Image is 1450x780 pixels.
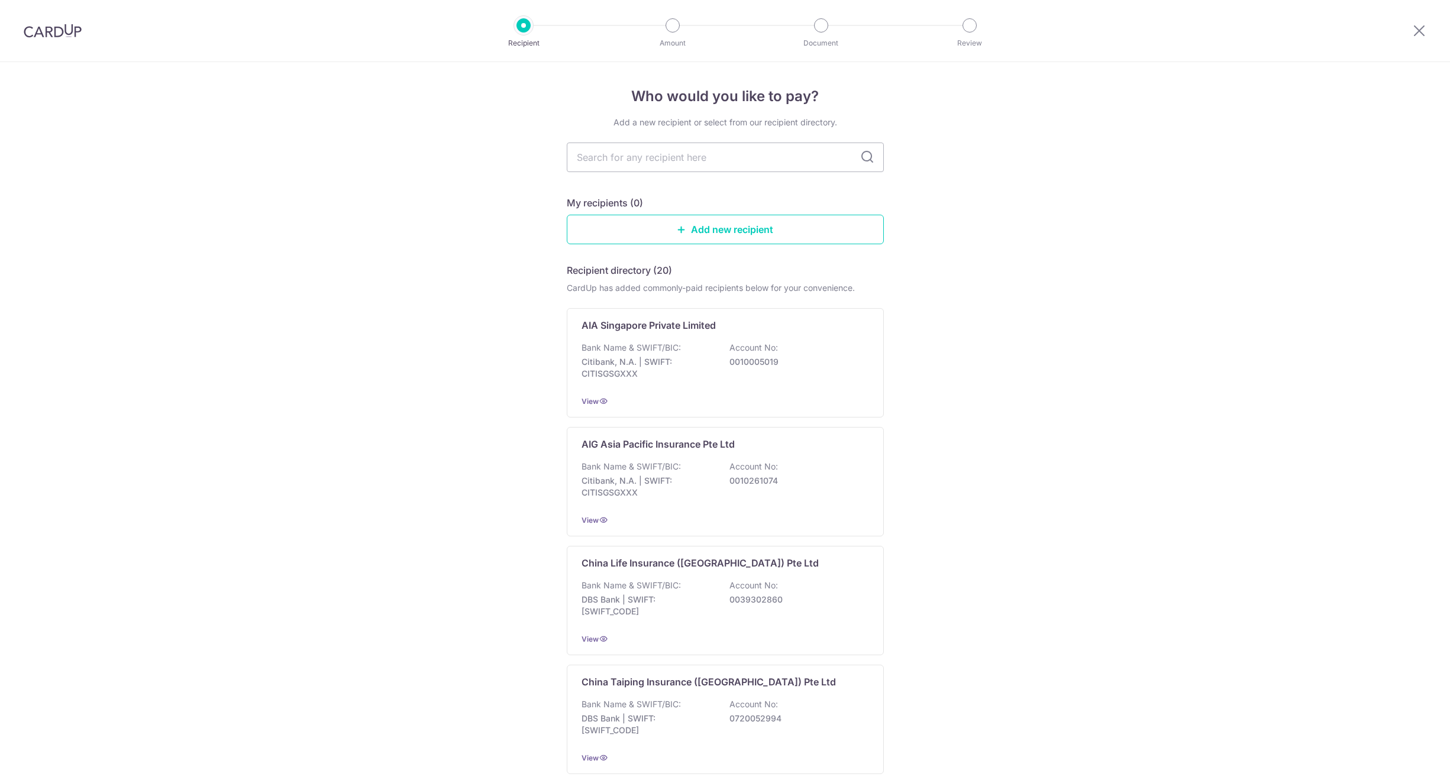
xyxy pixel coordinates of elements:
[729,713,862,724] p: 0720052994
[926,37,1013,49] p: Review
[729,461,778,472] p: Account No:
[567,196,643,210] h5: My recipients (0)
[582,475,714,499] p: Citibank, N.A. | SWIFT: CITISGSGXXX
[567,86,884,107] h4: Who would you like to pay?
[582,675,836,689] p: China Taiping Insurance ([GEOGRAPHIC_DATA]) Pte Ltd
[729,356,862,368] p: 0010005019
[582,635,599,643] a: View
[582,594,714,617] p: DBS Bank | SWIFT: [SWIFT_CODE]
[729,594,862,606] p: 0039302860
[582,753,599,762] a: View
[729,698,778,710] p: Account No:
[582,516,599,525] a: View
[567,116,884,128] div: Add a new recipient or select from our recipient directory.
[582,342,681,354] p: Bank Name & SWIFT/BIC:
[24,24,82,38] img: CardUp
[582,556,819,570] p: China Life Insurance ([GEOGRAPHIC_DATA]) Pte Ltd
[582,698,681,710] p: Bank Name & SWIFT/BIC:
[582,713,714,736] p: DBS Bank | SWIFT: [SWIFT_CODE]
[567,215,884,244] a: Add new recipient
[582,397,599,406] a: View
[567,263,672,277] h5: Recipient directory (20)
[729,580,778,591] p: Account No:
[582,318,716,332] p: AIA Singapore Private Limited
[582,461,681,472] p: Bank Name & SWIFT/BIC:
[729,342,778,354] p: Account No:
[729,475,862,487] p: 0010261074
[480,37,567,49] p: Recipient
[567,143,884,172] input: Search for any recipient here
[582,437,735,451] p: AIG Asia Pacific Insurance Pte Ltd
[582,356,714,380] p: Citibank, N.A. | SWIFT: CITISGSGXXX
[629,37,716,49] p: Amount
[777,37,865,49] p: Document
[582,580,681,591] p: Bank Name & SWIFT/BIC:
[567,282,884,294] div: CardUp has added commonly-paid recipients below for your convenience.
